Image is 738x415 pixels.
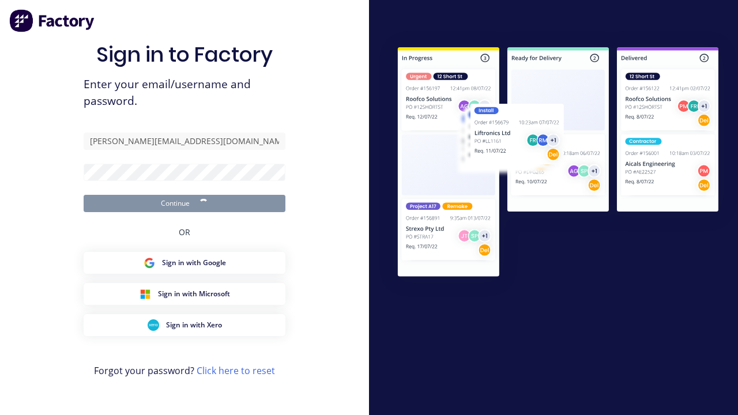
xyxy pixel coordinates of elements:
button: Continue [84,195,285,212]
img: Sign in [378,29,738,297]
button: Google Sign inSign in with Google [84,252,285,274]
img: Google Sign in [144,257,155,269]
span: Enter your email/username and password. [84,76,285,110]
img: Xero Sign in [148,319,159,331]
input: Email/Username [84,133,285,150]
h1: Sign in to Factory [96,42,273,67]
span: Sign in with Microsoft [158,289,230,299]
a: Click here to reset [197,364,275,377]
button: Xero Sign inSign in with Xero [84,314,285,336]
button: Microsoft Sign inSign in with Microsoft [84,283,285,305]
img: Microsoft Sign in [140,288,151,300]
img: Factory [9,9,96,32]
span: Sign in with Google [162,258,226,268]
span: Forgot your password? [94,364,275,378]
div: OR [179,212,190,252]
span: Sign in with Xero [166,320,222,330]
